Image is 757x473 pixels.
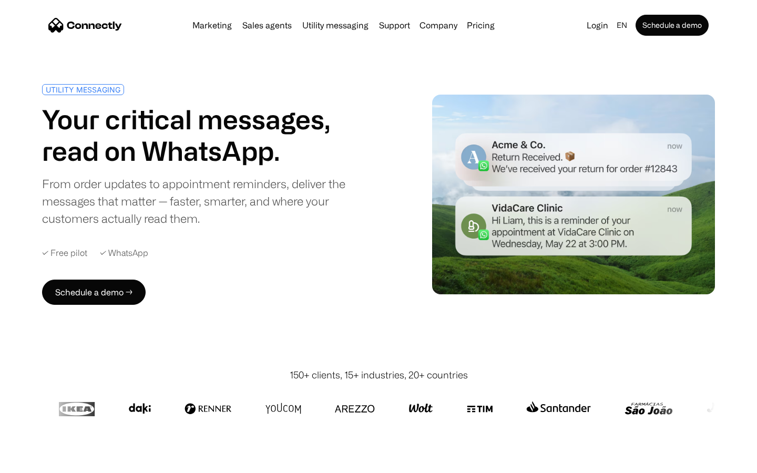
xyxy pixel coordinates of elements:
div: ✓ WhatsApp [100,248,148,258]
div: 150+ clients, 15+ industries, 20+ countries [290,368,468,382]
a: Login [582,18,612,33]
div: en [617,18,627,33]
aside: Language selected: English [11,454,63,469]
a: Utility messaging [298,21,373,29]
a: Support [375,21,414,29]
a: Sales agents [238,21,296,29]
div: ✓ Free pilot [42,248,87,258]
h1: Your critical messages, read on WhatsApp. [42,104,374,167]
div: From order updates to appointment reminders, deliver the messages that matter — faster, smarter, ... [42,175,374,227]
a: Schedule a demo → [42,280,146,305]
a: Schedule a demo [636,15,709,36]
a: Pricing [463,21,499,29]
div: UTILITY MESSAGING [46,86,120,94]
a: Marketing [188,21,236,29]
ul: Language list [21,455,63,469]
div: Company [420,18,457,33]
